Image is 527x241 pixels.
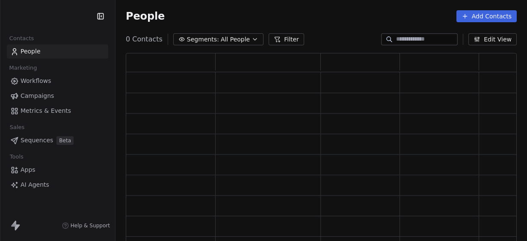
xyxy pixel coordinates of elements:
[21,91,54,100] span: Campaigns
[7,44,108,59] a: People
[71,222,110,229] span: Help & Support
[456,10,517,22] button: Add Contacts
[126,10,165,23] span: People
[21,136,53,145] span: Sequences
[21,165,36,174] span: Apps
[7,163,108,177] a: Apps
[126,34,163,44] span: 0 Contacts
[269,33,304,45] button: Filter
[6,62,41,74] span: Marketing
[7,178,108,192] a: AI Agents
[221,35,250,44] span: All People
[21,76,51,85] span: Workflows
[21,106,71,115] span: Metrics & Events
[6,150,27,163] span: Tools
[56,136,74,145] span: Beta
[62,222,110,229] a: Help & Support
[7,104,108,118] a: Metrics & Events
[7,74,108,88] a: Workflows
[21,180,49,189] span: AI Agents
[187,35,219,44] span: Segments:
[21,47,41,56] span: People
[7,133,108,147] a: SequencesBeta
[6,121,28,134] span: Sales
[6,32,38,45] span: Contacts
[468,33,517,45] button: Edit View
[7,89,108,103] a: Campaigns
